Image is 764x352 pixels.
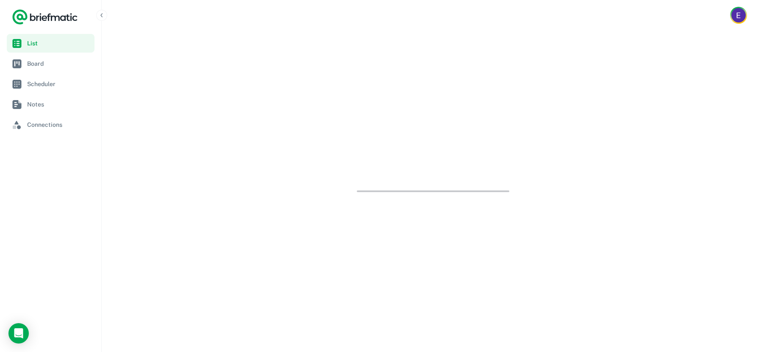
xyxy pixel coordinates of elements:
span: Notes [27,100,91,109]
span: Scheduler [27,79,91,89]
a: Scheduler [7,75,94,93]
a: Connections [7,115,94,134]
button: Account button [730,7,747,24]
span: List [27,39,91,48]
a: Board [7,54,94,73]
a: List [7,34,94,53]
a: Logo [12,8,78,25]
span: Connections [27,120,91,129]
div: Load Chat [8,323,29,344]
a: Notes [7,95,94,114]
img: Evergreen Front Office [731,8,746,22]
span: Board [27,59,91,68]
